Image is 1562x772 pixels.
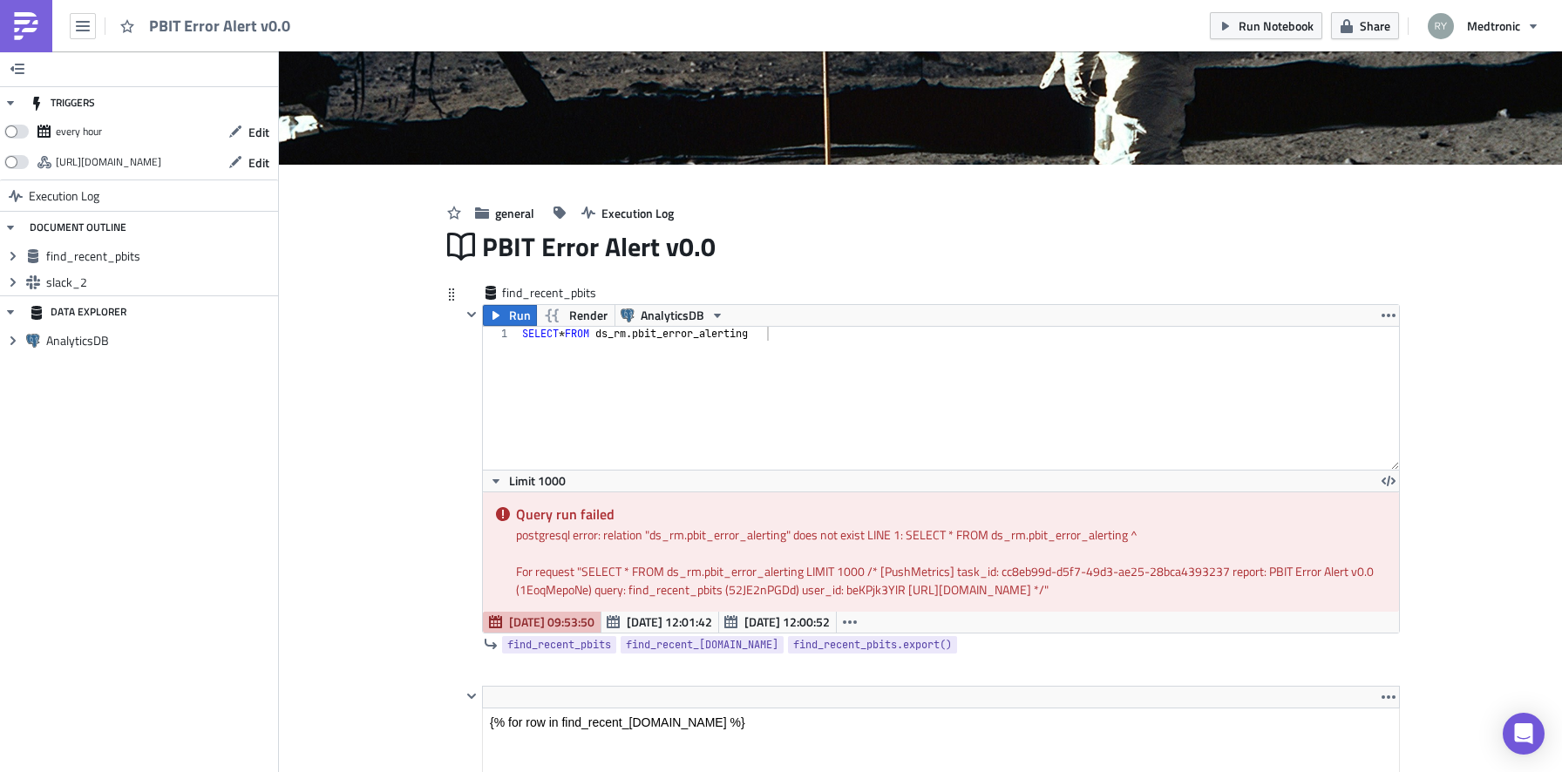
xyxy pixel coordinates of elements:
span: find_recent_pbits [502,284,598,301]
div: TRIGGERS [30,87,95,119]
span: find_recent_[DOMAIN_NAME] [626,636,778,653]
div: For request " SELECT * FROM ds_rm.pbit_error_alerting LIMIT 1000 /* [PushMetrics] task_id: cc8eb9... [516,562,1386,599]
span: Medtronic [1467,17,1520,35]
span: [DATE] 12:00:52 [744,613,830,631]
span: find_recent_pbits.export() [793,636,952,653]
span: Edit [248,153,269,172]
button: Edit [220,149,278,176]
span: general [495,204,534,222]
h5: Query run failed [516,507,1386,521]
button: [DATE] 09:53:50 [483,612,601,633]
button: Run [483,305,537,326]
a: find_recent_pbits.export() [788,636,957,653]
div: Open Intercom Messenger [1503,713,1545,755]
button: Render [536,305,615,326]
div: DATA EXPLORER [30,296,126,328]
span: Run [509,305,531,326]
button: general [466,200,543,227]
span: [DATE] 09:53:50 [509,613,594,631]
span: find_recent_pbits [46,248,274,264]
button: Execution Log [573,200,683,227]
span: [DATE] 12:01:42 [627,613,712,631]
button: Hide content [461,304,482,325]
button: Run Notebook [1210,12,1322,39]
button: [DATE] 12:00:52 [718,612,837,633]
span: Execution Log [601,204,674,222]
span: find_recent_pbits [507,636,611,653]
img: PushMetrics [12,12,40,40]
button: Share [1331,12,1399,39]
span: AnalyticsDB [641,305,704,326]
a: find_recent_pbits [502,636,616,653]
button: Medtronic [1417,7,1549,45]
span: PBIT Error Alert v0.0 [482,230,717,263]
span: Execution Log [29,180,99,212]
div: 1 [483,327,519,341]
button: [DATE] 12:01:42 [601,612,719,633]
div: postgresql error: relation "ds_rm.pbit_error_alerting" does not exist LINE 1: SELECT * FROM ds_rm... [516,525,1386,544]
span: PBIT Error Alert v0.0 [149,16,292,36]
span: Render [569,305,608,326]
span: Run Notebook [1239,17,1314,35]
div: every hour [56,119,102,145]
a: find_recent_[DOMAIN_NAME] [621,636,784,653]
div: DOCUMENT OUTLINE [30,212,126,243]
button: AnalyticsDB [615,305,730,326]
div: https://pushmetrics.io/api/v1/report/1EoqMepoNe/webhook?token=68177372f9144edd9add6640ffbca7ff [56,149,161,175]
span: Share [1360,17,1390,35]
span: AnalyticsDB [46,333,274,349]
span: slack_2 [46,274,274,290]
span: Edit [248,123,269,141]
button: Hide content [461,686,482,707]
button: Edit [220,119,278,146]
button: Limit 1000 [483,471,572,491]
img: Avatar [1426,11,1456,41]
span: Limit 1000 [509,471,566,490]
